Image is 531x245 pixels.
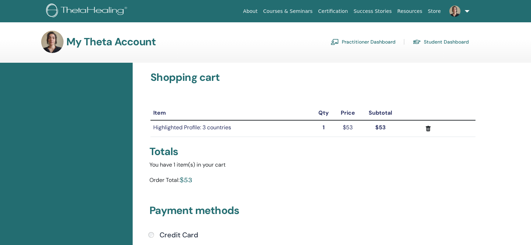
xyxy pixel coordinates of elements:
img: chalkboard-teacher.svg [331,39,339,45]
a: About [240,5,260,18]
h4: Credit Card [160,231,198,239]
div: $53 [179,175,192,185]
img: logo.png [46,3,130,19]
img: default.jpg [41,31,64,53]
th: Price [334,106,361,120]
th: Item [150,106,313,120]
a: Courses & Seminars [260,5,316,18]
strong: 1 [323,124,325,131]
th: Qty [313,106,335,120]
a: Certification [315,5,351,18]
td: Highlighted Profile: 3 countries [150,120,313,137]
img: graduation-cap.svg [413,39,421,45]
a: Practitioner Dashboard [331,36,396,47]
a: Store [425,5,444,18]
td: $53 [334,120,361,137]
h3: Shopping cart [150,71,475,84]
th: Subtotal [361,106,400,120]
a: Resources [394,5,425,18]
strong: $53 [375,124,386,131]
div: You have 1 item(s) in your cart [149,161,477,169]
img: default.jpg [449,6,460,17]
h3: My Theta Account [66,36,156,48]
h3: Payment methods [149,204,477,220]
a: Student Dashboard [413,36,469,47]
div: Order Total: [149,175,179,187]
div: Totals [149,145,477,158]
a: Success Stories [351,5,394,18]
